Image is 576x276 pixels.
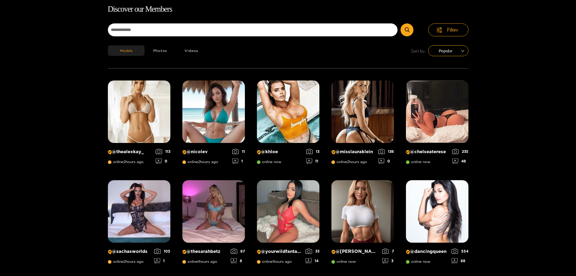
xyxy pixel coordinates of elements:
div: 11 [232,149,245,154]
div: 48 [452,159,468,164]
span: Popular [433,46,464,55]
p: @ sachasworlds [108,249,151,254]
button: Filter [428,23,468,36]
a: Creator Profile Image: dancingqueen@dancingqueenonline now55488 [406,180,468,268]
span: online 1 hours ago [257,259,292,264]
img: Creator Profile Image: thesarahbetz [182,180,245,243]
a: Creator Profile Image: michelle@[PERSON_NAME]online now73 [331,180,394,268]
div: 0 [156,159,170,164]
div: 136 [378,149,394,154]
div: sort [428,45,468,56]
a: Creator Profile Image: khloe@khloeonline now1311 [257,80,319,168]
h1: Discover our Members [108,3,468,16]
p: @ thealexkay_ [108,149,153,155]
span: online 2 hours ago [182,160,218,164]
div: 11 [306,159,319,164]
img: Creator Profile Image: thealexkay_ [108,80,170,143]
p: @ thesarahbetz [182,249,228,254]
button: Photos [145,45,176,56]
p: @ nicolev [182,149,229,155]
img: Creator Profile Image: khloe [257,80,319,143]
div: 88 [452,258,468,263]
span: online 2 hours ago [108,259,144,264]
img: Creator Profile Image: chelseaterese [406,80,468,143]
button: Models [108,45,145,56]
span: online now [406,259,430,264]
div: 1 [154,258,170,263]
p: @ dancingqueen [406,249,449,254]
a: Creator Profile Image: thesarahbetz@thesarahbetzonline1hours ago878 [182,180,245,268]
div: 14 [306,258,319,263]
span: Filter [447,26,459,33]
div: 33 [306,249,319,254]
a: Creator Profile Image: yourwildfantasyy69@yourwildfantasyy69online1hours ago3314 [257,180,319,268]
div: 7 [382,249,394,254]
button: Videos [176,45,207,56]
div: 554 [452,249,468,254]
div: 3 [382,258,394,263]
img: Creator Profile Image: michelle [331,180,394,243]
div: 235 [452,149,468,154]
div: 8 [231,258,245,263]
img: Creator Profile Image: dancingqueen [406,180,468,243]
a: Creator Profile Image: chelseaterese@chelseatereseonline now23548 [406,80,468,168]
button: Submit Search [401,23,413,36]
div: 113 [156,149,170,154]
span: online now [406,160,430,164]
p: @ misslauraklein [331,149,375,155]
p: @ [PERSON_NAME] [331,249,379,254]
span: Sort by: [411,47,426,54]
span: online now [257,160,281,164]
div: 0 [378,159,394,164]
span: online now [331,259,356,264]
a: Creator Profile Image: misslauraklein@misslaurakleinonline2hours ago1360 [331,80,394,168]
p: @ chelseaterese [406,149,449,155]
span: online 2 hours ago [331,160,367,164]
img: Creator Profile Image: misslauraklein [331,80,394,143]
a: Creator Profile Image: nicolev@nicolevonline2hours ago111 [182,80,245,168]
span: online 1 hours ago [182,259,217,264]
p: @ khloe [257,149,303,155]
span: online 2 hours ago [108,160,144,164]
div: 87 [231,249,245,254]
div: 13 [306,149,319,154]
img: Creator Profile Image: yourwildfantasyy69 [257,180,319,243]
div: 105 [154,249,170,254]
a: Creator Profile Image: sachasworlds@sachasworldsonline2hours ago1051 [108,180,170,268]
a: Creator Profile Image: thealexkay_@thealexkay_online2hours ago1130 [108,80,170,168]
div: 1 [232,159,245,164]
p: @ yourwildfantasyy69 [257,249,303,254]
img: Creator Profile Image: sachasworlds [108,180,170,243]
img: Creator Profile Image: nicolev [182,80,245,143]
